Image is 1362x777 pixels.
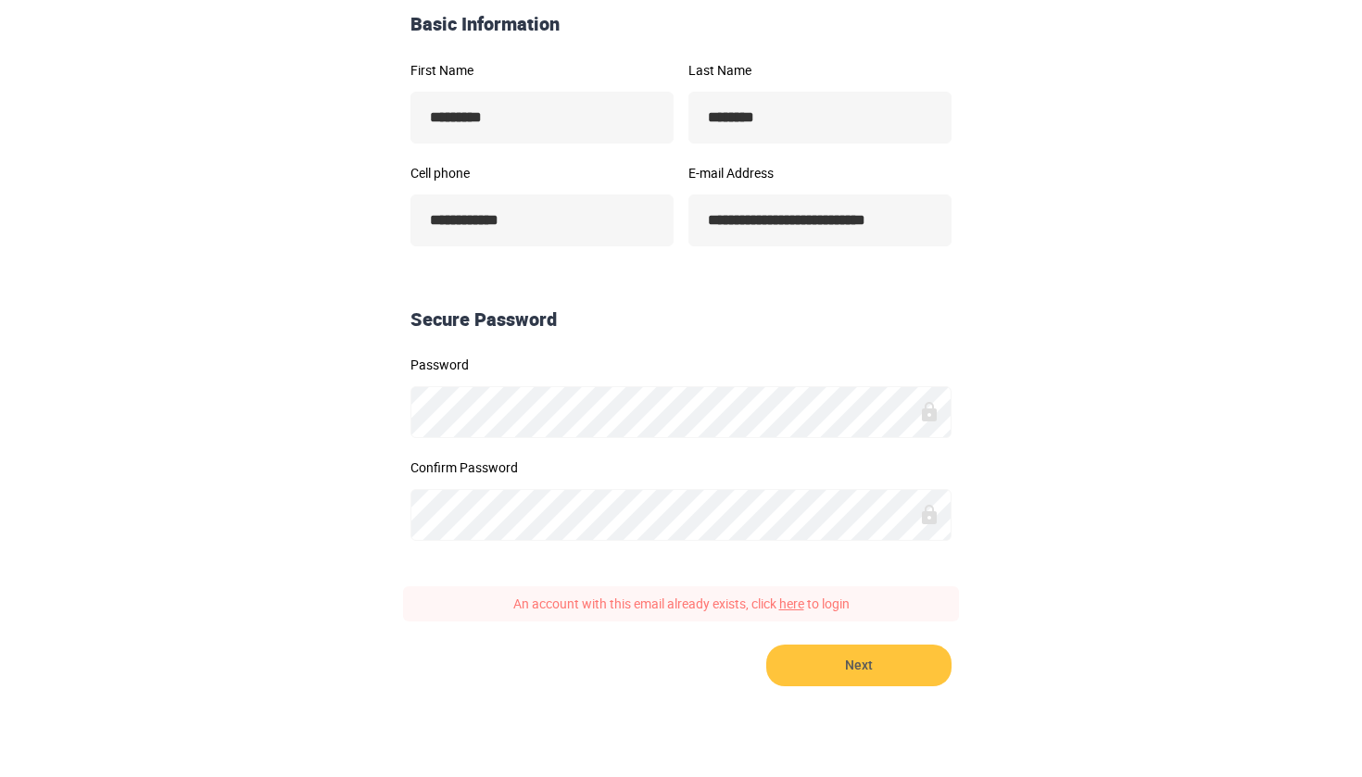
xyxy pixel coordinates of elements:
[410,461,952,474] label: Confirm Password
[766,645,952,686] button: Next
[410,167,674,180] label: Cell phone
[779,595,804,612] a: here
[410,64,674,77] label: First Name
[688,64,952,77] label: Last Name
[403,11,959,38] div: Basic Information
[403,307,959,333] div: Secure Password
[410,358,952,371] label: Password
[688,167,952,180] label: E-mail Address
[513,595,850,612] span: An account with this email already exists, click to login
